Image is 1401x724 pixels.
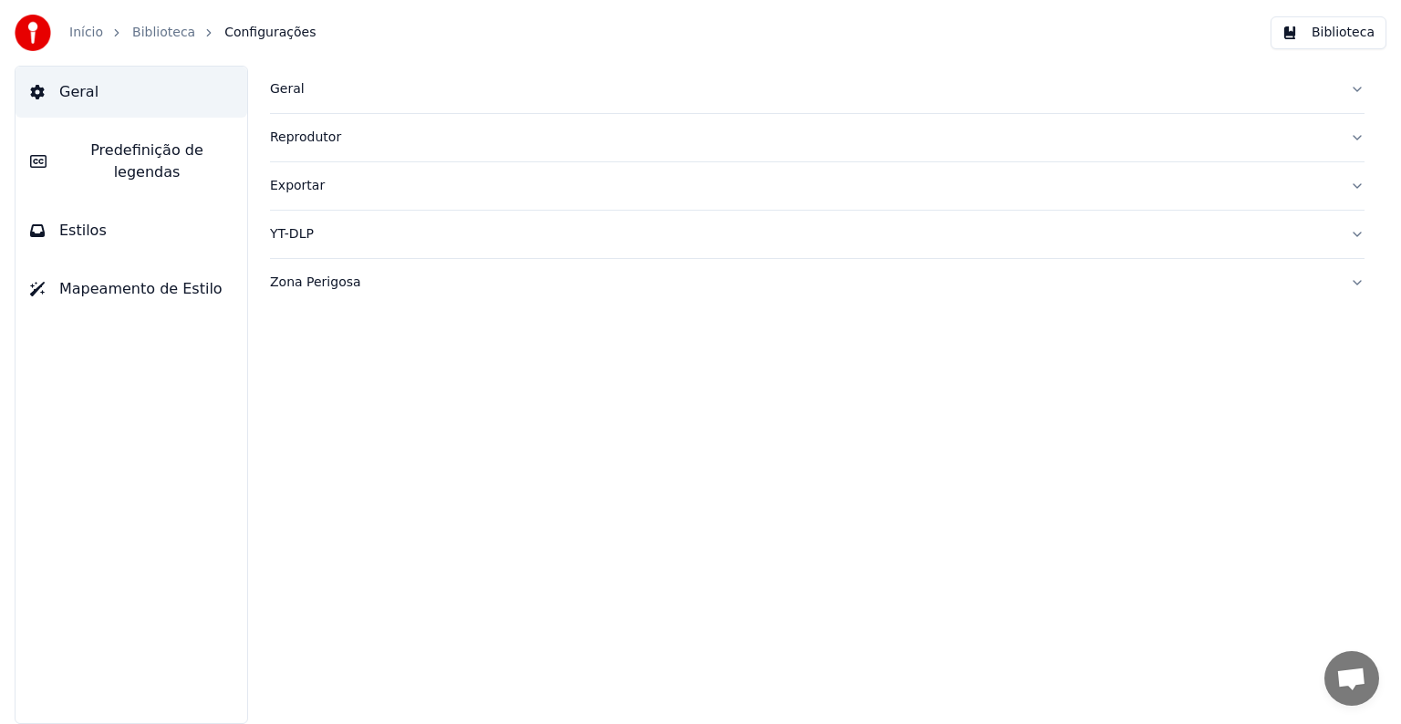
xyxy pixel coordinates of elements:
[16,67,247,118] button: Geral
[270,259,1365,306] button: Zona Perigosa
[270,225,1335,243] div: YT-DLP
[270,162,1365,210] button: Exportar
[16,125,247,198] button: Predefinição de legendas
[270,114,1365,161] button: Reprodutor
[270,274,1335,292] div: Zona Perigosa
[61,140,233,183] span: Predefinição de legendas
[270,66,1365,113] button: Geral
[1324,651,1379,706] div: Bate-papo aberto
[15,15,51,51] img: youka
[1271,16,1386,49] button: Biblioteca
[270,177,1335,195] div: Exportar
[16,205,247,256] button: Estilos
[270,129,1335,147] div: Reprodutor
[16,264,247,315] button: Mapeamento de Estilo
[59,278,223,300] span: Mapeamento de Estilo
[224,24,316,42] span: Configurações
[69,24,316,42] nav: breadcrumb
[132,24,195,42] a: Biblioteca
[270,80,1335,98] div: Geral
[270,211,1365,258] button: YT-DLP
[59,220,107,242] span: Estilos
[59,81,99,103] span: Geral
[69,24,103,42] a: Início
